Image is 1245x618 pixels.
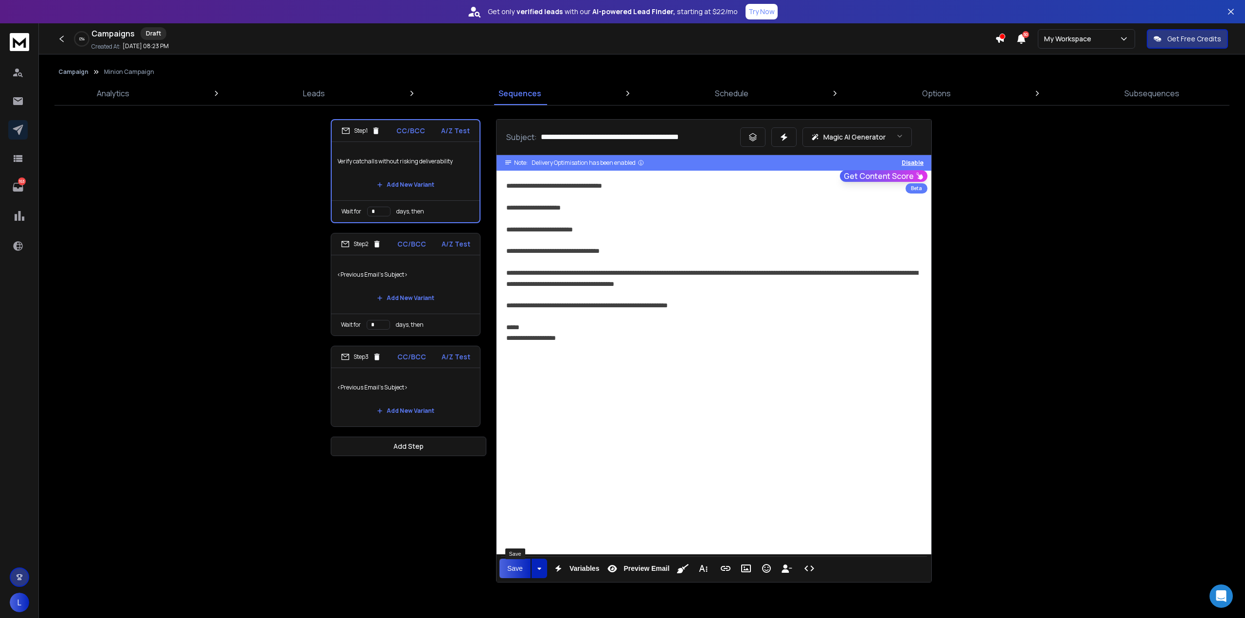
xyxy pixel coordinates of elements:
[331,119,480,223] li: Step1CC/BCCA/Z TestVerify catchalls without risking deliverabilityAdd New VariantWait fordays, then
[505,548,525,559] div: Save
[369,401,442,421] button: Add New Variant
[549,559,602,578] button: Variables
[922,88,951,99] p: Options
[916,82,957,105] a: Options
[303,88,325,99] p: Leads
[746,4,778,19] button: Try Now
[10,593,29,612] button: L
[141,27,166,40] div: Draft
[397,352,426,362] p: CC/BCC
[1044,34,1095,44] p: My Workspace
[369,175,442,194] button: Add New Variant
[1124,88,1179,99] p: Subsequences
[10,33,29,51] img: logo
[906,183,927,194] div: Beta
[622,565,671,573] span: Preview Email
[1167,34,1221,44] p: Get Free Credits
[123,42,169,50] p: [DATE] 08:23 PM
[1209,584,1233,608] div: Open Intercom Messenger
[58,68,89,76] button: Campaign
[341,353,381,361] div: Step 3
[8,177,28,197] a: 163
[737,559,755,578] button: Insert Image (Ctrl+P)
[18,177,26,185] p: 163
[757,559,776,578] button: Emoticons
[341,208,361,215] p: Wait for
[778,559,796,578] button: Insert Unsubscribe Link
[840,170,927,182] button: Get Content Score
[442,239,470,249] p: A/Z Test
[397,239,426,249] p: CC/BCC
[338,148,474,175] p: Verify catchalls without risking deliverability
[902,159,924,167] button: Disable
[331,346,480,427] li: Step3CC/BCCA/Z Test<Previous Email's Subject>Add New Variant
[1147,29,1228,49] button: Get Free Credits
[516,7,563,17] strong: verified leads
[800,559,818,578] button: Code View
[91,43,121,51] p: Created At:
[369,288,442,308] button: Add New Variant
[748,7,775,17] p: Try Now
[91,28,135,39] h1: Campaigns
[592,7,675,17] strong: AI-powered Lead Finder,
[79,36,85,42] p: 0 %
[715,88,748,99] p: Schedule
[331,437,486,456] button: Add Step
[396,321,424,329] p: days, then
[514,159,528,167] span: Note:
[97,88,129,99] p: Analytics
[396,126,425,136] p: CC/BCC
[802,127,912,147] button: Magic AI Generator
[341,126,380,135] div: Step 1
[532,159,644,167] div: Delivery Optimisation has been enabled
[694,559,712,578] button: More Text
[297,82,331,105] a: Leads
[341,321,361,329] p: Wait for
[442,352,470,362] p: A/Z Test
[716,559,735,578] button: Insert Link (Ctrl+K)
[674,559,692,578] button: Clean HTML
[506,131,537,143] p: Subject:
[341,240,381,248] div: Step 2
[104,68,154,76] p: Minion Campaign
[488,7,738,17] p: Get only with our starting at $22/mo
[568,565,602,573] span: Variables
[337,261,474,288] p: <Previous Email's Subject>
[441,126,470,136] p: A/Z Test
[493,82,547,105] a: Sequences
[396,208,424,215] p: days, then
[1119,82,1185,105] a: Subsequences
[331,233,480,336] li: Step2CC/BCCA/Z Test<Previous Email's Subject>Add New VariantWait fordays, then
[337,374,474,401] p: <Previous Email's Subject>
[603,559,671,578] button: Preview Email
[91,82,135,105] a: Analytics
[498,88,541,99] p: Sequences
[823,132,886,142] p: Magic AI Generator
[709,82,754,105] a: Schedule
[499,559,531,578] button: Save
[1022,31,1029,38] span: 50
